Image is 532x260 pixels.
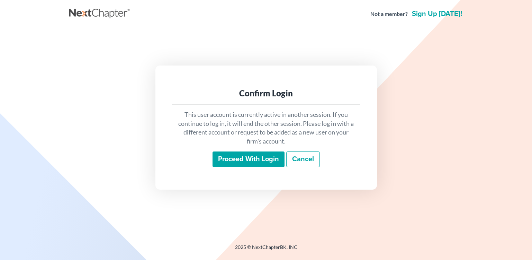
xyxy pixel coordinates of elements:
[286,151,320,167] a: Cancel
[411,10,463,17] a: Sign up [DATE]!
[69,244,463,256] div: 2025 © NextChapterBK, INC
[213,151,285,167] input: Proceed with login
[178,110,355,146] p: This user account is currently active in another session. If you continue to log in, it will end ...
[178,88,355,99] div: Confirm Login
[370,10,408,18] strong: Not a member?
